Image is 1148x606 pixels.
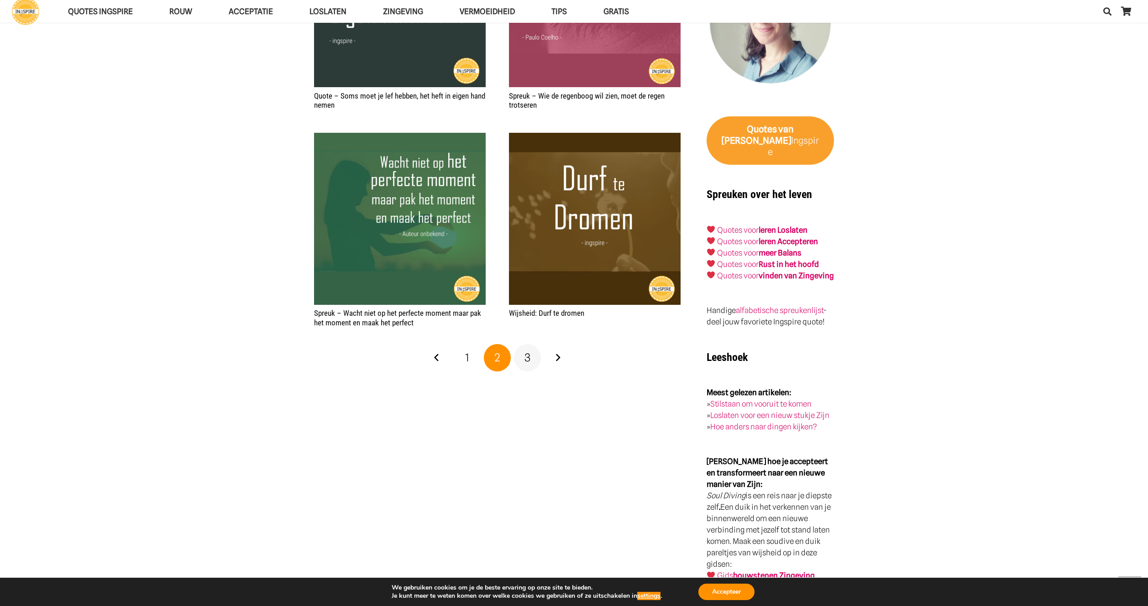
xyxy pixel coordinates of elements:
p: Handige - deel jouw favoriete Ingspire quote! [707,305,834,328]
p: We gebruiken cookies om je de beste ervaring op onze site te bieden. [392,584,662,592]
span: VERMOEIDHEID [460,7,515,16]
strong: vinden van Zingeving [759,271,834,280]
span: TIPS [551,7,567,16]
a: Spreuk – Wacht niet op het perfecte moment maar pak het moment en maak het perfect [314,133,486,304]
span: ROUW [169,7,192,16]
a: Spreuk – Wie de regenboog wil zien, moet de regen trotseren [509,91,665,110]
a: Spreuk – Wacht niet op het perfecte moment maar pak het moment en maak het perfect [314,308,481,327]
a: Quotes voorvinden van Zingeving [717,271,834,280]
span: QUOTES INGSPIRE [68,7,133,16]
strong: van [PERSON_NAME] [722,124,794,146]
a: Terug naar top [1118,576,1141,599]
a: Quote – Soms moet je lef hebben, het heft in eigen hand nemen [314,91,485,110]
img: ❤ [707,271,715,279]
img: ❤ [707,571,715,579]
a: leren Accepteren [759,237,818,246]
strong: [PERSON_NAME] hoe je accepteert en transformeert naar een nieuwe manier van Zijn: [707,457,828,489]
img: ❤ [707,248,715,256]
strong: Meest gelezen artikelen: [707,388,792,397]
a: Wijsheid: Durf te dromen [509,133,681,304]
img: ❤ [707,260,715,267]
strong: meer Balans [759,248,802,257]
a: Quotes van [PERSON_NAME]Ingspire [707,116,834,165]
span: 3 [524,351,530,364]
img: Wijsheid: Wacht niet op het perfecte moment maar pak het moment en maak het perfect [314,133,486,304]
a: Quotes voorRust in het hoofd [717,260,819,269]
a: alfabetische spreukenlijst [736,306,823,315]
strong: Spreuken over het leven [707,188,812,201]
img: Quote over Durf te dromen - ingspire [509,133,681,304]
p: Je kunt meer te weten komen over welke cookies we gebruiken of ze uitschakelen in . [392,592,662,600]
span: Pagina 2 [484,344,511,371]
p: is een reis naar je diepste zelf Een duik in het verkennen van je binnenwereld om een nieuwe verb... [707,456,834,604]
img: ❤ [707,225,715,233]
strong: bouwstenen Zingeving [733,571,815,580]
a: leren Loslaten [759,225,807,235]
a: Wijsheid: Durf te dromen [509,308,584,318]
strong: Rust in het hoofd [759,260,819,269]
a: Pagina 3 [514,344,541,371]
strong: Quotes [747,124,777,135]
span: 2 [494,351,500,364]
span: Zingeving [383,7,423,16]
button: settings [637,592,660,600]
img: ❤ [707,237,715,245]
span: GRATIS [603,7,629,16]
button: Accepteer [698,584,755,600]
span: Acceptatie [229,7,273,16]
strong: Leeshoek [707,351,748,364]
a: Hoe anders naar dingen kijken? [710,422,817,431]
a: Loslaten voor een nieuw stukje Zijn [710,411,829,420]
span: Loslaten [309,7,346,16]
a: Gidsbouwstenen Zingeving [717,571,815,580]
span: 1 [465,351,469,364]
a: Pagina 1 [453,344,481,371]
a: Quotes voor [717,225,759,235]
a: Stilstaan om vooruit te komen [710,399,812,408]
em: Soul Diving [707,491,745,500]
a: Quotes voor [717,237,759,246]
strong: . [719,502,720,512]
p: » » » [707,387,834,433]
a: Quotes voormeer Balans [717,248,802,257]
